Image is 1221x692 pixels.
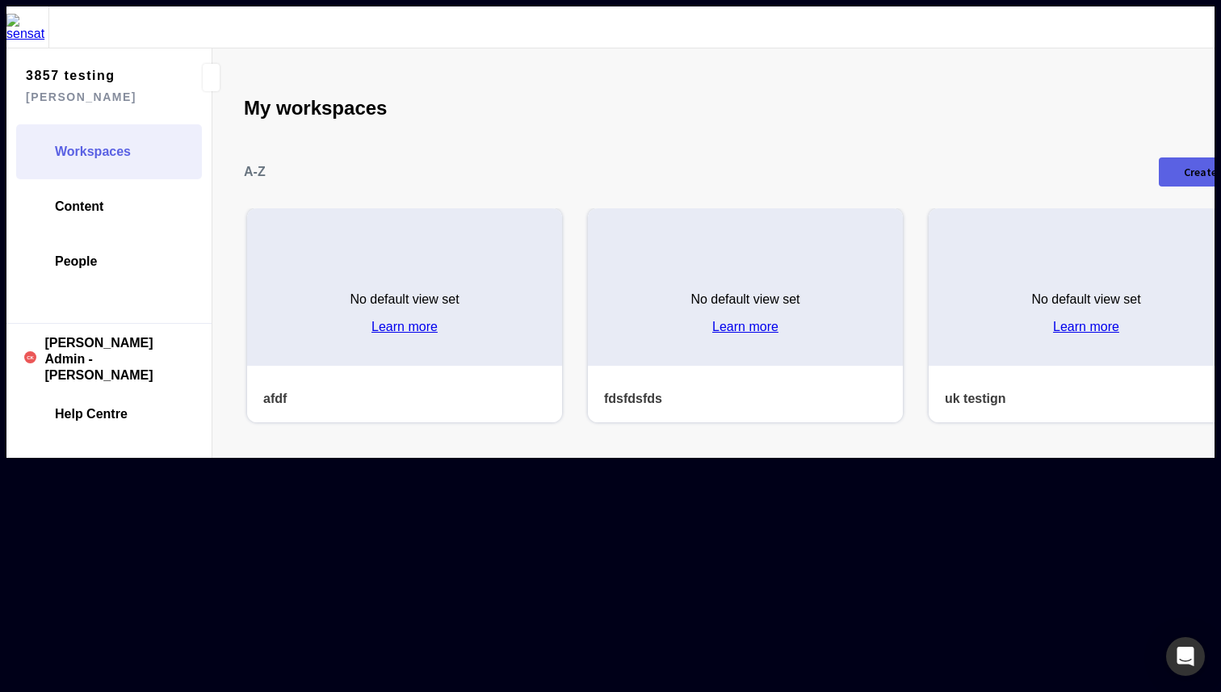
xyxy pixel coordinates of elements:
text: CK [27,354,34,360]
a: Content [16,179,202,234]
p: No default view set [690,292,799,307]
span: [PERSON_NAME] [26,86,166,108]
p: No default view set [1031,292,1140,307]
a: Learn more [371,320,438,334]
p: No default view set [350,292,459,307]
a: Learn more [712,320,778,334]
span: Help Centre [55,406,128,422]
span: Workspaces [55,144,131,160]
h4: uk testign [945,391,1166,406]
h4: fdsfdsfds [604,391,825,406]
a: People [16,234,202,289]
p: A-Z [244,165,266,179]
span: People [55,254,97,270]
a: Learn more [1053,320,1119,334]
span: 3857 testing [26,65,166,86]
span: [PERSON_NAME] Admin - [PERSON_NAME] [44,335,194,384]
span: Content [55,199,103,215]
a: Help Centre [16,387,202,442]
img: sensat [6,14,48,41]
div: Open Intercom Messenger [1166,637,1205,676]
h4: afdf [263,391,485,406]
a: Workspaces [16,124,202,179]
